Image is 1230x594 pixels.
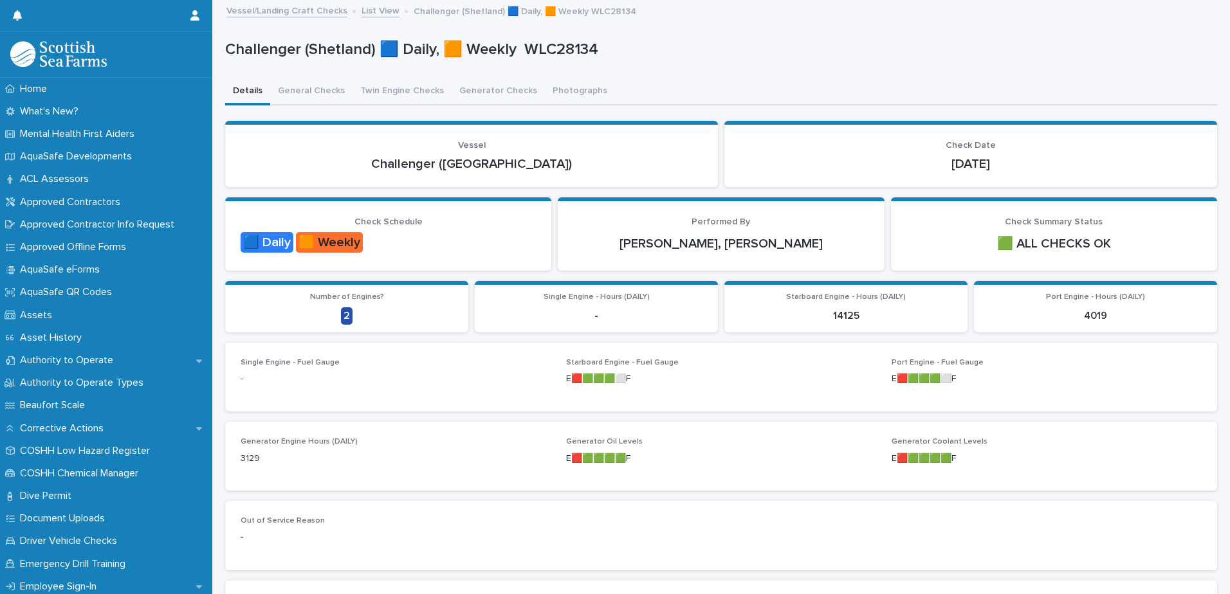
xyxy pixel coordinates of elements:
span: Generator Engine Hours (DAILY) [241,438,358,446]
p: Document Uploads [15,512,115,525]
p: E🟥🟩🟩🟩🟩F [892,452,1202,465]
span: Starboard Engine - Hours (DAILY) [786,293,906,301]
span: Starboard Engine - Fuel Gauge [566,359,679,366]
span: Generator Coolant Levels [892,438,987,446]
button: Generator Checks [452,78,545,105]
p: COSHH Chemical Manager [15,467,149,480]
span: Performed By [692,217,750,226]
p: Asset History [15,332,92,344]
div: 2 [341,307,353,325]
span: Single Engine - Fuel Gauge [241,359,340,366]
p: COSHH Low Hazard Register [15,445,160,457]
span: Vessel [458,141,486,150]
div: 🟧 Weekly [296,232,363,253]
p: Home [15,83,57,95]
p: Authority to Operate [15,354,124,366]
button: General Checks [270,78,353,105]
p: 3129 [241,452,551,465]
p: AquaSafe eForms [15,264,110,276]
div: 🟦 Daily [241,232,293,253]
p: - [241,372,551,386]
p: E🟥🟩🟩🟩🟩F [566,452,876,465]
img: bPIBxiqnSb2ggTQWdOVV [10,41,107,67]
p: Mental Health First Aiders [15,128,145,140]
p: Beaufort Scale [15,399,95,411]
p: E🟥🟩🟩🟩⬜F [892,372,1202,386]
p: Approved Contractors [15,196,131,208]
button: Photographs [545,78,615,105]
p: 14125 [732,310,960,322]
p: [DATE] [740,156,1202,172]
p: Employee Sign-In [15,580,107,593]
span: Number of Engines? [310,293,384,301]
p: 4019 [982,310,1209,322]
p: [PERSON_NAME], [PERSON_NAME] [573,236,868,251]
button: Details [225,78,270,105]
p: Approved Offline Forms [15,241,136,253]
p: - [482,310,710,322]
p: Assets [15,309,62,321]
button: Twin Engine Checks [353,78,452,105]
p: E🟥🟩🟩🟩⬜F [566,372,876,386]
span: Single Engine - Hours (DAILY) [544,293,650,301]
p: Dive Permit [15,490,82,502]
span: Port Engine - Hours (DAILY) [1046,293,1145,301]
p: ACL Assessors [15,173,99,185]
span: Port Engine - Fuel Gauge [892,359,984,366]
span: Check Schedule [354,217,423,226]
p: - [241,531,551,544]
span: Check Date [946,141,996,150]
p: Authority to Operate Types [15,377,154,389]
p: What's New? [15,105,89,118]
a: List View [362,3,399,17]
span: Generator Oil Levels [566,438,643,446]
p: Driver Vehicle Checks [15,535,127,547]
a: Vessel/Landing Craft Checks [226,3,347,17]
p: Challenger (Shetland) 🟦 Daily, 🟧 Weekly WLC28134 [414,3,636,17]
p: 🟩 ALL CHECKS OK [906,236,1202,251]
p: Emergency Drill Training [15,558,136,570]
p: Corrective Actions [15,422,114,435]
p: Challenger ([GEOGRAPHIC_DATA]) [241,156,702,172]
p: AquaSafe QR Codes [15,286,122,298]
p: AquaSafe Developments [15,150,142,163]
p: Challenger (Shetland) 🟦 Daily, 🟧 Weekly WLC28134 [225,40,1212,59]
span: Out of Service Reason [241,517,325,525]
span: Check Summary Status [1005,217,1103,226]
p: Approved Contractor Info Request [15,219,185,231]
